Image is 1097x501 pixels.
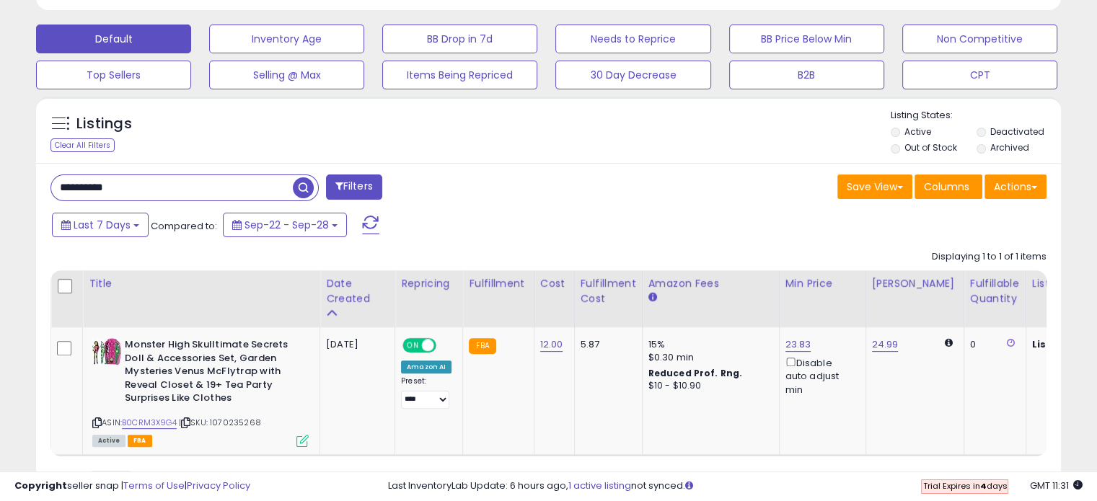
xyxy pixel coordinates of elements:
div: Disable auto adjust min [785,355,855,396]
a: Privacy Policy [187,479,250,492]
div: 5.87 [581,338,631,351]
button: CPT [902,61,1057,89]
button: Columns [915,174,982,199]
b: Monster High Skulltimate Secrets Doll & Accessories Set, Garden Mysteries Venus McFlytrap with Re... [125,338,300,409]
span: Sep-22 - Sep-28 [244,218,329,232]
label: Out of Stock [904,141,957,154]
a: 12.00 [540,337,563,352]
div: 15% [648,338,768,351]
span: Last 7 Days [74,218,131,232]
span: FBA [128,435,152,447]
label: Active [904,125,931,138]
div: Min Price [785,276,860,291]
span: All listings currently available for purchase on Amazon [92,435,125,447]
a: B0CRM3X9G4 [122,417,177,429]
label: Archived [990,141,1028,154]
span: Trial Expires in days [922,480,1007,492]
button: B2B [729,61,884,89]
div: Displaying 1 to 1 of 1 items [932,250,1047,264]
span: ON [404,340,422,352]
button: Save View [837,174,912,199]
img: 51By-KL0S1L._SL40_.jpg [92,338,121,365]
span: Columns [924,179,969,194]
a: 1 active listing [568,479,631,492]
b: Reduced Prof. Rng. [648,367,743,379]
div: 0 [970,338,1015,351]
span: Compared to: [151,219,217,233]
b: 4 [979,480,986,492]
div: Clear All Filters [50,138,115,152]
button: Inventory Age [209,25,364,53]
button: Items Being Repriced [382,61,537,89]
a: Terms of Use [123,479,185,492]
button: Top Sellers [36,61,191,89]
div: Last InventoryLab Update: 6 hours ago, not synced. [388,479,1083,493]
label: Deactivated [990,125,1044,138]
small: Amazon Fees. [648,291,657,304]
div: Fulfillable Quantity [970,276,1020,306]
button: Actions [984,174,1047,199]
div: Cost [540,276,568,291]
button: Default [36,25,191,53]
a: 23.83 [785,337,811,352]
div: Fulfillment [469,276,527,291]
div: ASIN: [92,338,309,445]
button: Sep-22 - Sep-28 [223,213,347,237]
strong: Copyright [14,479,67,492]
small: FBA [469,338,495,354]
button: BB Price Below Min [729,25,884,53]
div: Amazon Fees [648,276,773,291]
div: $0.30 min [648,351,768,364]
span: | SKU: 1070235268 [179,417,261,428]
div: Repricing [401,276,457,291]
button: Filters [326,174,382,200]
h5: Listings [76,114,132,134]
span: 2025-10-6 11:31 GMT [1030,479,1083,492]
button: 30 Day Decrease [555,61,710,89]
button: BB Drop in 7d [382,25,537,53]
button: Non Competitive [902,25,1057,53]
p: Listing States: [891,109,1061,123]
a: 24.99 [872,337,899,352]
div: [DATE] [326,338,384,351]
div: Preset: [401,376,451,409]
div: Amazon AI [401,360,451,373]
div: [PERSON_NAME] [872,276,958,291]
button: Last 7 Days [52,213,149,237]
span: OFF [434,340,457,352]
button: Selling @ Max [209,61,364,89]
div: Fulfillment Cost [581,276,636,306]
div: $10 - $10.90 [648,380,768,392]
div: Title [89,276,314,291]
div: Date Created [326,276,389,306]
div: seller snap | | [14,479,250,493]
button: Needs to Reprice [555,25,710,53]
